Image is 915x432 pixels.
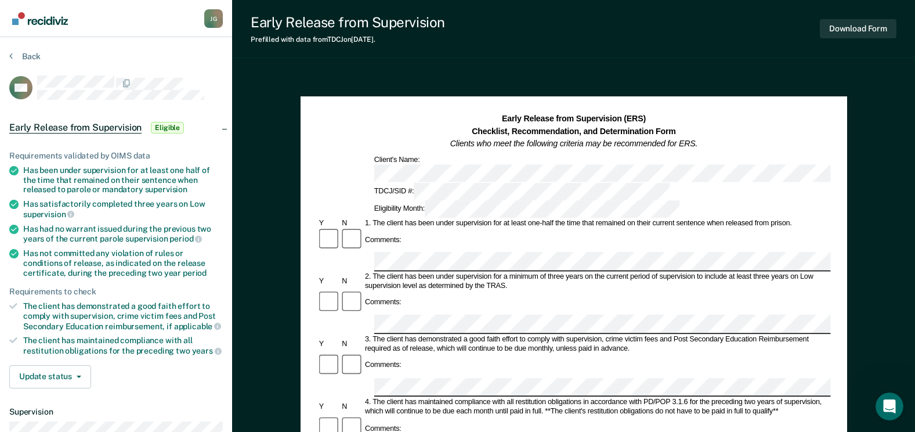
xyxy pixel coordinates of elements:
[12,12,68,25] img: Recidiviz
[23,224,223,244] div: Has had no warrant issued during the previous two years of the current parole supervision
[23,301,223,331] div: The client has demonstrated a good faith effort to comply with supervision, crime victim fees and...
[372,182,671,200] div: TDCJ/SID #:
[204,9,223,28] button: Profile dropdown button
[23,210,74,219] span: supervision
[317,277,340,286] div: Y
[363,272,831,291] div: 2. The client has been under supervision for a minimum of three years on the current period of su...
[204,9,223,28] div: J G
[23,336,223,355] div: The client has maintained compliance with all restitution obligations for the preceding two
[151,122,184,134] span: Eligible
[169,234,202,243] span: period
[363,335,831,354] div: 3. The client has demonstrated a good faith effort to comply with supervision, crime victim fees ...
[192,346,222,355] span: years
[363,361,403,370] div: Comments:
[502,114,646,123] strong: Early Release from Supervision (ERS)
[9,151,223,161] div: Requirements validated by OIMS data
[9,365,91,388] button: Update status
[23,165,223,195] div: Has been under supervision for at least one half of the time that remained on their sentence when...
[363,298,403,308] div: Comments:
[363,398,831,416] div: 4. The client has maintained compliance with all restitution obligations in accordance with PD/PO...
[472,127,676,136] strong: Checklist, Recommendation, and Determination Form
[450,139,697,148] em: Clients who meet the following criteria may be recommended for ERS.
[363,235,403,244] div: Comments:
[340,402,363,412] div: N
[174,322,221,331] span: applicable
[820,19,896,38] button: Download Form
[340,218,363,228] div: N
[317,340,340,349] div: Y
[251,35,445,44] div: Prefilled with data from TDCJ on [DATE] .
[9,122,142,134] span: Early Release from Supervision
[9,407,223,417] dt: Supervision
[251,14,445,31] div: Early Release from Supervision
[9,287,223,297] div: Requirements to check
[876,393,903,420] iframe: Intercom live chat
[145,185,187,194] span: supervision
[372,200,682,218] div: Eligibility Month:
[340,340,363,349] div: N
[363,218,831,228] div: 1. The client has been under supervision for at least one-half the time that remained on their cu...
[340,277,363,286] div: N
[9,51,41,62] button: Back
[23,199,223,219] div: Has satisfactorily completed three years on Low
[23,249,223,278] div: Has not committed any violation of rules or conditions of release, as indicated on the release ce...
[317,402,340,412] div: Y
[183,268,207,278] span: period
[317,218,340,228] div: Y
